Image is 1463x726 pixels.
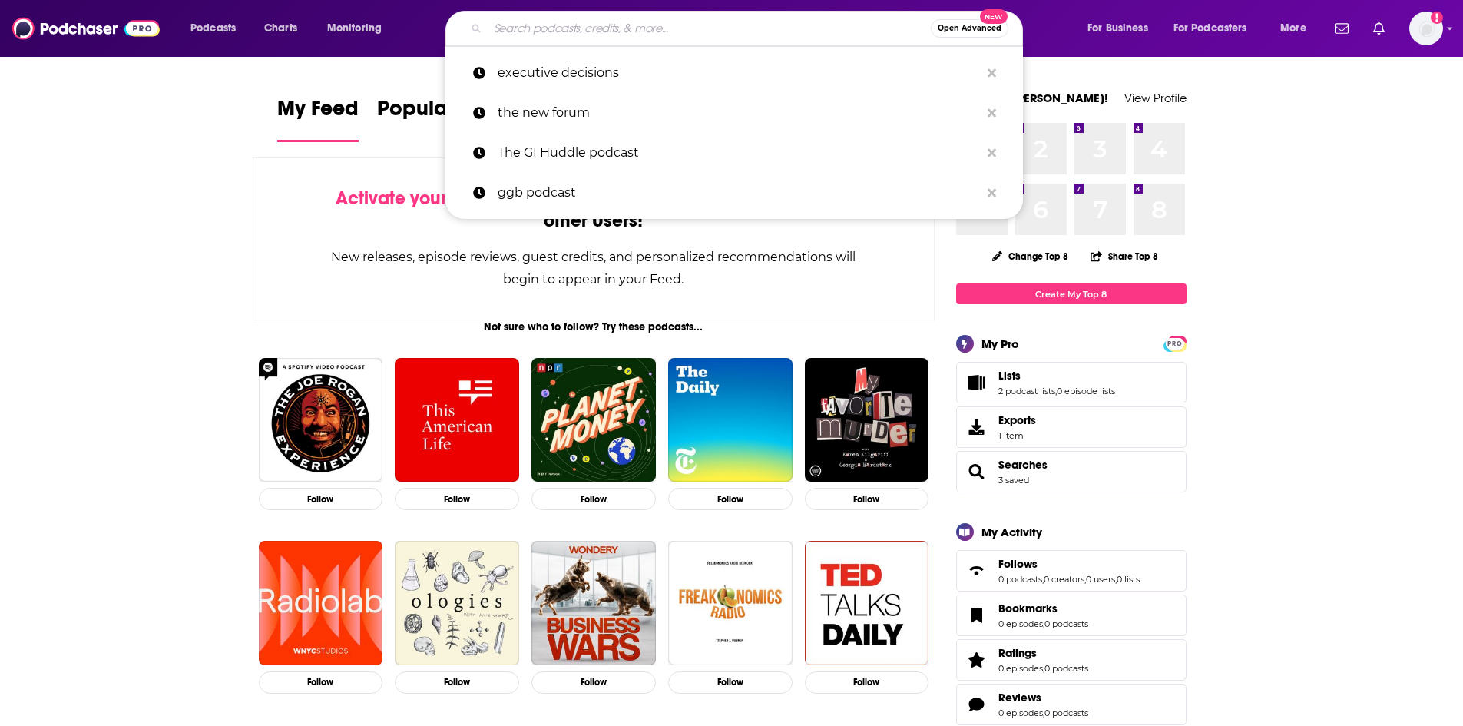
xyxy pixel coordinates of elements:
[190,18,236,39] span: Podcasts
[336,187,493,210] span: Activate your Feed
[277,95,359,131] span: My Feed
[531,541,656,665] img: Business Wars
[998,602,1088,615] a: Bookmarks
[998,386,1055,396] a: 2 podcast lists
[998,618,1043,629] a: 0 episodes
[981,525,1042,539] div: My Activity
[962,461,992,482] a: Searches
[962,416,992,438] span: Exports
[1044,574,1084,585] a: 0 creators
[998,708,1043,718] a: 0 episodes
[956,362,1187,403] span: Lists
[956,283,1187,304] a: Create My Top 8
[1044,708,1088,718] a: 0 podcasts
[1124,91,1187,105] a: View Profile
[377,95,508,131] span: Popular Feed
[327,18,382,39] span: Monitoring
[998,691,1041,704] span: Reviews
[998,413,1036,427] span: Exports
[998,430,1036,441] span: 1 item
[998,663,1043,674] a: 0 episodes
[1280,18,1306,39] span: More
[180,16,256,41] button: open menu
[998,602,1058,615] span: Bookmarks
[498,93,980,133] p: the new forum
[460,11,1038,46] div: Search podcasts, credits, & more...
[998,369,1021,383] span: Lists
[395,488,519,510] button: Follow
[998,369,1115,383] a: Lists
[1090,241,1159,271] button: Share Top 8
[998,646,1088,660] a: Ratings
[1087,18,1148,39] span: For Business
[531,671,656,694] button: Follow
[983,247,1078,266] button: Change Top 8
[1431,12,1443,24] svg: Add a profile image
[259,541,383,665] img: Radiolab
[498,133,980,173] p: The GI Huddle podcast
[1084,574,1086,585] span: ,
[962,694,992,715] a: Reviews
[259,488,383,510] button: Follow
[12,14,160,43] img: Podchaser - Follow, Share and Rate Podcasts
[956,550,1187,592] span: Follows
[998,646,1037,660] span: Ratings
[1057,386,1115,396] a: 0 episode lists
[277,95,359,142] a: My Feed
[998,458,1048,472] a: Searches
[981,336,1019,351] div: My Pro
[668,541,793,665] img: Freakonomics Radio
[1163,16,1269,41] button: open menu
[805,488,929,510] button: Follow
[1166,338,1184,350] span: PRO
[1042,574,1044,585] span: ,
[962,649,992,671] a: Ratings
[395,541,519,665] img: Ologies with Alie Ward
[931,19,1008,38] button: Open AdvancedNew
[1044,663,1088,674] a: 0 podcasts
[998,557,1140,571] a: Follows
[668,358,793,482] img: The Daily
[531,488,656,510] button: Follow
[956,639,1187,681] span: Ratings
[956,451,1187,492] span: Searches
[1269,16,1326,41] button: open menu
[956,595,1187,636] span: Bookmarks
[1077,16,1167,41] button: open menu
[938,25,1001,32] span: Open Advanced
[962,372,992,393] a: Lists
[1086,574,1115,585] a: 0 users
[998,557,1038,571] span: Follows
[377,95,508,142] a: Popular Feed
[1173,18,1247,39] span: For Podcasters
[805,541,929,665] img: TED Talks Daily
[1367,15,1391,41] a: Show notifications dropdown
[1044,618,1088,629] a: 0 podcasts
[498,173,980,213] p: ggb podcast
[259,671,383,694] button: Follow
[395,358,519,482] img: This American Life
[998,691,1088,704] a: Reviews
[254,16,306,41] a: Charts
[1117,574,1140,585] a: 0 lists
[498,53,980,93] p: executive decisions
[1055,386,1057,396] span: ,
[1329,15,1355,41] a: Show notifications dropdown
[264,18,297,39] span: Charts
[805,358,929,482] img: My Favorite Murder with Karen Kilgariff and Georgia Hardstark
[531,358,656,482] img: Planet Money
[998,475,1029,486] a: 3 saved
[1043,708,1044,718] span: ,
[259,358,383,482] img: The Joe Rogan Experience
[445,53,1023,93] a: executive decisions
[1043,663,1044,674] span: ,
[445,93,1023,133] a: the new forum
